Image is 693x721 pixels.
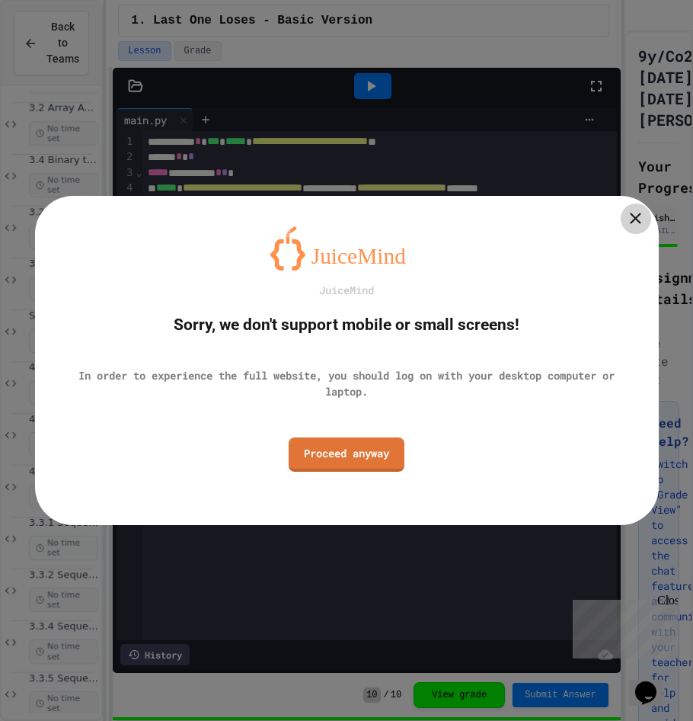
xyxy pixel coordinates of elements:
[270,226,423,271] img: logo-orange.svg
[319,282,374,298] div: JuiceMind
[289,437,404,472] a: Proceed anyway
[6,6,105,97] div: Chat with us now!Close
[174,313,519,338] div: Sorry, we don't support mobile or small screens!
[58,367,636,399] div: In order to experience the full website, you should log on with your desktop computer or laptop.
